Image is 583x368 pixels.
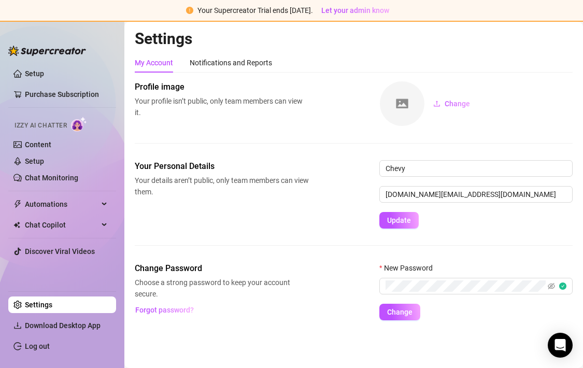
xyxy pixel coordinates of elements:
span: Your Personal Details [135,160,309,173]
span: Your Supercreator Trial ends [DATE]. [197,6,313,15]
span: Update [387,216,411,224]
span: upload [433,100,440,107]
a: Content [25,140,51,149]
a: Setup [25,69,44,78]
span: Chat Copilot [25,217,98,233]
span: Your profile isn’t public, only team members can view it. [135,95,309,118]
span: Let your admin know [321,6,389,15]
img: logo-BBDzfeDw.svg [8,46,86,56]
span: eye-invisible [548,282,555,290]
div: My Account [135,57,173,68]
a: Log out [25,342,50,350]
button: Forgot password? [135,302,194,318]
a: Chat Monitoring [25,174,78,182]
span: Change [445,100,470,108]
button: Change [379,304,420,320]
input: Enter new email [379,186,573,203]
label: New Password [379,262,439,274]
a: Discover Viral Videos [25,247,95,256]
a: Purchase Subscription [25,90,99,98]
span: download [13,321,22,330]
span: Change [387,308,413,316]
a: Setup [25,157,44,165]
input: Enter name [379,160,573,177]
span: thunderbolt [13,200,22,208]
input: New Password [386,280,546,292]
span: Profile image [135,81,309,93]
img: Chat Copilot [13,221,20,229]
button: Change [425,95,478,112]
button: Let your admin know [317,4,393,17]
span: Change Password [135,262,309,275]
span: exclamation-circle [186,7,193,14]
span: Forgot password? [135,306,194,314]
span: Your details aren’t public, only team members can view them. [135,175,309,197]
span: Choose a strong password to keep your account secure. [135,277,309,300]
h2: Settings [135,29,573,49]
a: Settings [25,301,52,309]
img: square-placeholder.png [380,81,424,126]
span: Automations [25,196,98,213]
span: Download Desktop App [25,321,101,330]
span: Izzy AI Chatter [15,121,67,131]
button: Update [379,212,419,229]
div: Open Intercom Messenger [548,333,573,358]
div: Notifications and Reports [190,57,272,68]
img: AI Chatter [71,117,87,132]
